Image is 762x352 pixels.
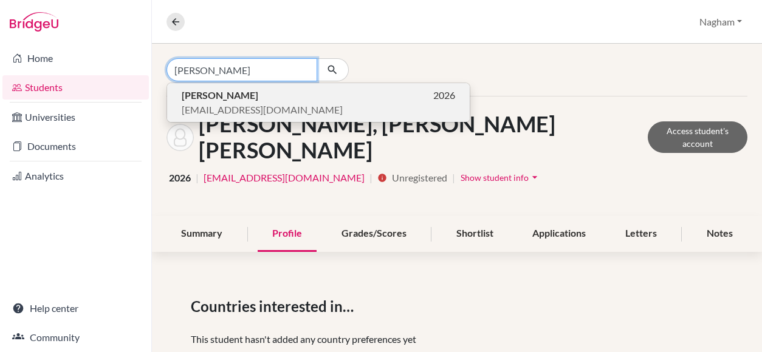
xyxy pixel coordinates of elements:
[327,216,421,252] div: Grades/Scores
[442,216,508,252] div: Shortlist
[166,58,317,81] input: Find student by name...
[2,296,149,320] a: Help center
[392,171,447,185] span: Unregistered
[2,164,149,188] a: Analytics
[10,12,58,32] img: Bridge-U
[2,325,149,350] a: Community
[204,171,365,185] a: [EMAIL_ADDRESS][DOMAIN_NAME]
[611,216,671,252] div: Letters
[2,46,149,70] a: Home
[258,216,317,252] div: Profile
[182,103,343,117] span: [EMAIL_ADDRESS][DOMAIN_NAME]
[166,124,194,151] img: Mohamed Ahmed Hamdi Sayed Abdelsalam's avatar
[518,216,600,252] div: Applications
[199,111,648,163] h1: [PERSON_NAME], [PERSON_NAME] [PERSON_NAME]
[461,172,529,183] span: Show student info
[433,88,455,103] span: 2026
[191,296,359,317] span: Countries interested in…
[648,121,747,153] a: Access student's account
[2,75,149,100] a: Students
[452,171,455,185] span: |
[167,83,470,122] button: [PERSON_NAME]2026[EMAIL_ADDRESS][DOMAIN_NAME]
[191,332,723,347] p: This student hasn't added any country preferences yet
[166,216,237,252] div: Summary
[694,10,747,33] button: Nagham
[529,171,541,183] i: arrow_drop_down
[377,173,387,183] i: info
[182,89,258,101] b: [PERSON_NAME]
[692,216,747,252] div: Notes
[369,171,372,185] span: |
[196,171,199,185] span: |
[169,171,191,185] span: 2026
[2,105,149,129] a: Universities
[2,134,149,158] a: Documents
[460,168,541,187] button: Show student infoarrow_drop_down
